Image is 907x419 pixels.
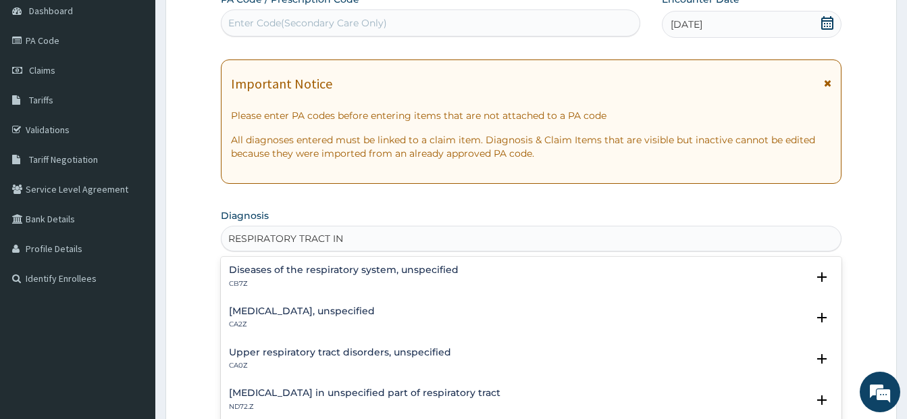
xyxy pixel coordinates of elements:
[229,306,375,316] h4: [MEDICAL_DATA], unspecified
[229,347,451,358] h4: Upper respiratory tract disorders, unspecified
[229,279,459,289] p: CB7Z
[814,351,830,367] i: open select status
[229,265,459,275] h4: Diseases of the respiratory system, unspecified
[231,133,831,160] p: All diagnoses entered must be linked to a claim item. Diagnosis & Claim Items that are visible bu...
[814,392,830,408] i: open select status
[7,277,257,324] textarea: Type your message and hit 'Enter'
[29,5,73,17] span: Dashboard
[231,76,332,91] h1: Important Notice
[78,124,186,261] span: We're online!
[229,388,500,398] h4: [MEDICAL_DATA] in unspecified part of respiratory tract
[29,153,98,166] span: Tariff Negotiation
[29,94,53,106] span: Tariffs
[25,68,55,101] img: d_794563401_company_1708531726252_794563401
[229,402,500,412] p: ND72.Z
[229,361,451,370] p: CA0Z
[231,109,831,122] p: Please enter PA codes before entering items that are not attached to a PA code
[29,64,55,76] span: Claims
[221,209,269,222] label: Diagnosis
[814,310,830,326] i: open select status
[229,320,375,329] p: CA2Z
[814,269,830,285] i: open select status
[671,18,702,31] span: [DATE]
[228,16,387,30] div: Enter Code(Secondary Care Only)
[70,76,227,93] div: Chat with us now
[222,7,254,39] div: Minimize live chat window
